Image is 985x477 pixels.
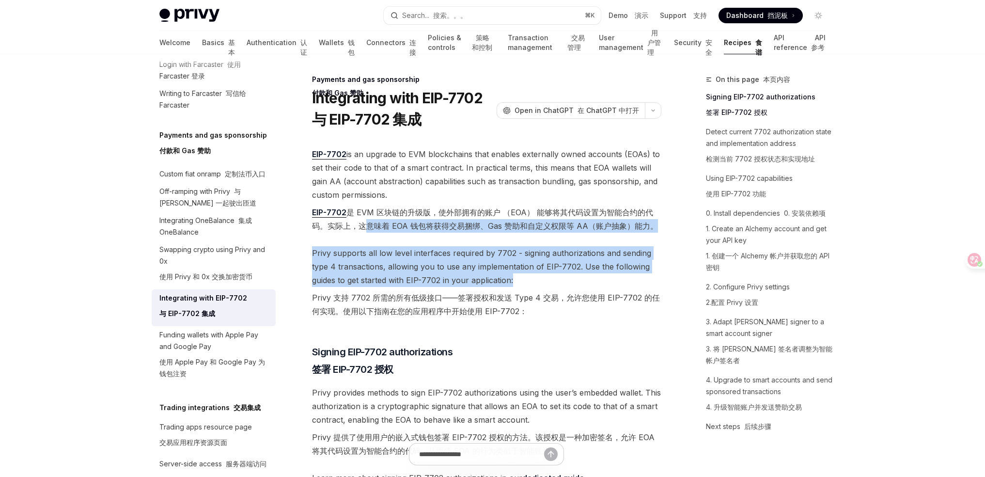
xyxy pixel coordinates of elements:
[159,88,270,111] div: Writing to Farcaster
[159,329,270,383] div: Funding wallets with Apple Pay and Google Pay
[609,11,648,20] a: Demo 演示
[152,326,276,386] a: Funding wallets with Apple Pay and Google Pay使用 Apple Pay 和 Google Pay 为钱包注资
[472,33,492,51] font: 策略和控制
[706,403,802,411] font: 4. 升级智能账户并发送赞助交易
[706,124,834,171] a: Detect current 7702 authorization state and implementation address检测当前 7702 授权状态和实现地址
[312,364,393,375] font: 签署 EIP-7702 授权
[152,418,276,455] a: Trading apps resource page交易应用程序资源页面
[599,31,662,54] a: User management 用户管理
[225,170,266,178] font: 定制法币入口
[428,31,496,54] a: Policies & controls 策略和控制
[544,447,558,461] button: Send message
[705,38,712,56] font: 安全
[159,309,215,318] font: 与 EIP-7702 集成
[159,402,261,413] h5: Trading integrations
[159,186,270,209] div: Off-ramping with Privy
[159,31,190,54] a: Welcome
[312,75,661,84] div: Payments and gas sponsorship
[312,149,346,159] a: EIP-7702
[159,458,266,470] div: Server-side access
[811,8,826,23] button: Toggle dark mode
[660,11,707,20] a: Support 支持
[409,38,416,56] font: 连接
[312,111,421,128] font: 与 EIP-7702 集成
[159,59,270,82] div: Login with Farcaster
[402,10,467,21] div: Search...
[312,207,346,218] a: EIP-7702
[674,31,712,54] a: Security 安全
[312,207,658,231] font: 是 EVM 区块链的升级版，使外部拥有的账户 （EOA） 能够将其代码设置为智能合约的代码。实际上，这意味着 EOA 钱包将获得交易捆绑、Gas 赞助和自定义权限等 AA（账户抽象）能力。
[706,298,758,306] font: 2.配置 Privy 设置
[152,455,276,473] a: Server-side access 服务器端访问
[152,212,276,241] a: Integrating OneBalance 集成 OneBalance
[152,289,276,326] a: Integrating with EIP-7702与 EIP-7702 集成
[202,31,235,54] a: Basics 基本
[159,421,252,452] div: Trading apps resource page
[706,279,834,314] a: 2. Configure Privy settings2.配置 Privy 设置
[706,89,834,124] a: Signing EIP-7702 authorizations签署 EIP-7702 授权
[578,106,639,114] font: 在 ChatGPT 中打开
[247,31,307,54] a: Authentication 认证
[706,108,767,116] font: 签署 EIP-7702 授权
[433,11,467,19] font: 搜索。。。
[159,272,252,281] font: 使用 Privy 和 0x 交换加密货币
[366,31,416,54] a: Connectors 连接
[228,38,235,56] font: 基本
[706,206,834,221] a: 0. Install dependencies 0. 安装依赖项
[706,221,834,279] a: 1. Create an Alchemy account and get your API key1. 创建一个 Alchemy 帐户并获取您的 API 密钥
[508,31,588,54] a: Transaction management 交易管理
[726,11,788,20] span: Dashboard
[348,38,355,56] font: 钱包
[152,165,276,183] a: Custom fiat onramp 定制法币入口
[152,56,276,85] a: Login with Farcaster 使用 Farcaster 登录
[784,209,826,217] font: 0. 安装依赖项
[159,244,270,286] div: Swapping crypto using Privy and 0x
[497,102,645,119] button: Open in ChatGPT 在 ChatGPT 中打开
[767,11,788,19] font: 挡泥板
[384,7,601,24] button: Search... 搜索。。。⌘K
[159,168,266,180] div: Custom fiat onramp
[635,11,648,19] font: 演示
[159,358,265,378] font: 使用 Apple Pay 和 Google Pay 为钱包注资
[706,345,832,365] font: 3. 将 [PERSON_NAME] 签名者调整为智能帐户签名者
[312,345,453,380] span: Signing EIP-7702 authorizations
[312,293,660,316] font: Privy 支持 7702 所需的所有低级接口——签署授权和发送 Type 4 交易，允许您使用 EIP-7702 的任何实现。使用以下指南在您的应用程序中开始使用 EIP-7702：
[159,215,270,238] div: Integrating OneBalance
[706,419,834,434] a: Next steps 后续步骤
[152,241,276,289] a: Swapping crypto using Privy and 0x使用 Privy 和 0x 交换加密货币
[774,31,826,54] a: API reference API 参考
[319,31,355,54] a: Wallets 钱包
[234,403,261,412] font: 交易集成
[716,74,790,85] span: On this page
[585,12,595,19] span: ⌘ K
[755,38,762,56] font: 食谱
[811,33,826,51] font: API 参考
[763,75,790,83] font: 本页内容
[706,171,834,206] a: Using EIP-7702 capabilities使用 EIP-7702 功能
[312,432,655,456] font: Privy 提供了使用用户的嵌入式钱包签署 EIP-7702 授权的方法。该授权是一种加密签名，允许 EOA 将其代码设置为智能合约的代码，从而使 EOA 的行为类似于智能账户。
[312,147,661,237] span: is an upgrade to EVM blockchains that enables externally owned accounts (EOAs) to set their code ...
[706,155,815,163] font: 检测当前 7702 授权状态和实现地址
[706,252,829,271] font: 1. 创建一个 Alchemy 帐户并获取您的 API 密钥
[706,190,766,198] font: 使用 EIP-7702 功能
[312,386,661,461] span: Privy provides methods to sign EIP-7702 authorizations using the user’s embedded wallet. This aut...
[706,314,834,372] a: 3. Adapt [PERSON_NAME] signer to a smart account signer3. 将 [PERSON_NAME] 签名者调整为智能帐户签名者
[744,422,771,430] font: 后续步骤
[152,85,276,114] a: Writing to Farcaster 写信给 Farcaster
[647,29,661,56] font: 用户管理
[312,89,363,97] font: 付款和 Gas 赞助
[159,9,219,22] img: light logo
[719,8,803,23] a: Dashboard 挡泥板
[567,33,585,51] font: 交易管理
[159,438,227,446] font: 交易应用程序资源页面
[159,129,267,160] h5: Payments and gas sponsorship
[226,460,266,468] font: 服务器端访问
[312,89,483,132] h1: Integrating with EIP-7702
[724,31,762,54] a: Recipes 食谱
[312,246,661,322] span: Privy supports all low level interfaces required by 7702 - signing authorizations and sending typ...
[159,292,247,323] div: Integrating with EIP-7702
[706,372,834,419] a: 4. Upgrade to smart accounts and send sponsored transactions4. 升级智能账户并发送赞助交易
[159,146,211,155] font: 付款和 Gas 赞助
[300,38,307,56] font: 认证
[693,11,707,19] font: 支持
